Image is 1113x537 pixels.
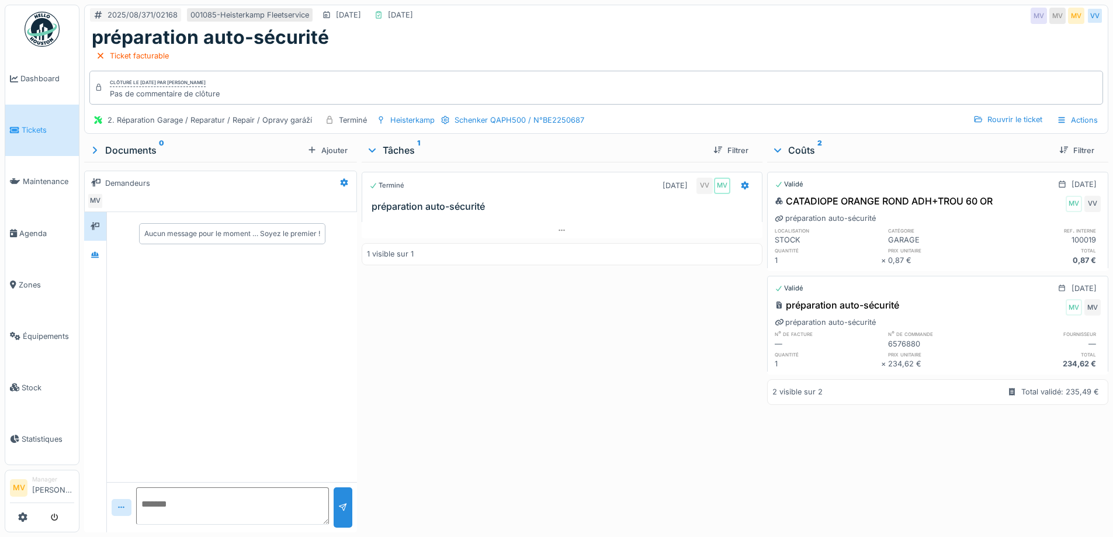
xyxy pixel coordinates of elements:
div: MV [1084,299,1101,316]
span: Stock [22,382,74,393]
div: Total validé: 235,49 € [1021,386,1099,397]
h6: prix unitaire [888,247,994,254]
div: MV [1066,196,1082,212]
a: Maintenance [5,156,79,207]
div: 1 [775,255,881,266]
div: CATADIOPE ORANGE ROND ADH+TROU 60 OR [775,194,993,208]
div: Manager [32,475,74,484]
div: 2. Réparation Garage / Reparatur / Repair / Opravy garáží [108,115,312,126]
div: Validé [775,283,803,293]
h6: catégorie [888,227,994,234]
div: Demandeurs [105,178,150,189]
div: VV [1084,196,1101,212]
a: Stock [5,362,79,413]
div: STOCK [775,234,881,245]
div: Filtrer [1055,143,1099,158]
div: Ticket facturable [110,50,169,61]
div: préparation auto-sécurité [775,213,876,224]
div: MV [714,178,730,194]
img: Badge_color-CXgf-gQk.svg [25,12,60,47]
div: Tâches [366,143,703,157]
div: [DATE] [1072,179,1097,190]
div: [DATE] [388,9,413,20]
div: Actions [1052,112,1103,129]
div: 234,62 € [888,358,994,369]
span: Dashboard [20,73,74,84]
span: Statistiques [22,434,74,445]
div: Pas de commentaire de clôture [110,88,220,99]
div: préparation auto-sécurité [775,298,899,312]
a: Dashboard [5,53,79,105]
h6: n° de facture [775,330,881,338]
a: Agenda [5,207,79,259]
sup: 2 [817,143,822,157]
div: — [994,338,1101,349]
h6: fournisseur [994,330,1101,338]
div: MV [1049,8,1066,24]
div: 2 visible sur 2 [772,386,823,397]
div: [DATE] [663,180,688,191]
span: Maintenance [23,176,74,187]
div: MV [1031,8,1047,24]
div: Ajouter [303,143,352,158]
div: MV [87,193,103,209]
div: GARAGE [888,234,994,245]
span: Agenda [19,228,74,239]
div: Documents [89,143,303,157]
span: Tickets [22,124,74,136]
div: MV [1068,8,1084,24]
div: Validé [775,179,803,189]
div: 2025/08/371/02168 [108,9,178,20]
h6: n° de commande [888,330,994,338]
h6: localisation [775,227,881,234]
div: Aucun message pour le moment … Soyez le premier ! [144,228,320,239]
a: Zones [5,259,79,310]
div: préparation auto-sécurité [775,317,876,328]
h6: quantité [775,247,881,254]
li: MV [10,479,27,497]
div: 001085-Heisterkamp Fleetservice [190,9,309,20]
div: 1 [775,358,881,369]
h3: préparation auto-sécurité [372,201,757,212]
a: MV Manager[PERSON_NAME] [10,475,74,503]
div: Terminé [369,181,404,190]
div: 100019 [994,234,1101,245]
div: Clôturé le [DATE] par [PERSON_NAME] [110,79,206,87]
div: Filtrer [709,143,753,158]
h6: total [994,351,1101,358]
h6: quantité [775,351,881,358]
div: — [775,338,881,349]
div: VV [696,178,713,194]
div: Terminé [339,115,367,126]
div: Heisterkamp [390,115,435,126]
a: Tickets [5,105,79,156]
div: VV [1087,8,1103,24]
a: Équipements [5,310,79,362]
div: MV [1066,299,1082,316]
div: 0,87 € [994,255,1101,266]
div: [DATE] [336,9,361,20]
div: × [881,255,889,266]
div: [DATE] [1072,283,1097,294]
div: 1 visible sur 1 [367,248,414,259]
div: Coûts [772,143,1050,157]
sup: 0 [159,143,164,157]
a: Statistiques [5,413,79,465]
div: 234,62 € [994,358,1101,369]
h6: ref. interne [994,227,1101,234]
div: 6576880 [888,338,994,349]
div: 0,87 € [888,255,994,266]
div: Schenker QAPH500 / N°BE2250687 [455,115,584,126]
h1: préparation auto-sécurité [92,26,329,48]
span: Équipements [23,331,74,342]
span: Zones [19,279,74,290]
h6: prix unitaire [888,351,994,358]
h6: total [994,247,1101,254]
div: × [881,358,889,369]
li: [PERSON_NAME] [32,475,74,500]
div: Rouvrir le ticket [969,112,1047,127]
sup: 1 [417,143,420,157]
